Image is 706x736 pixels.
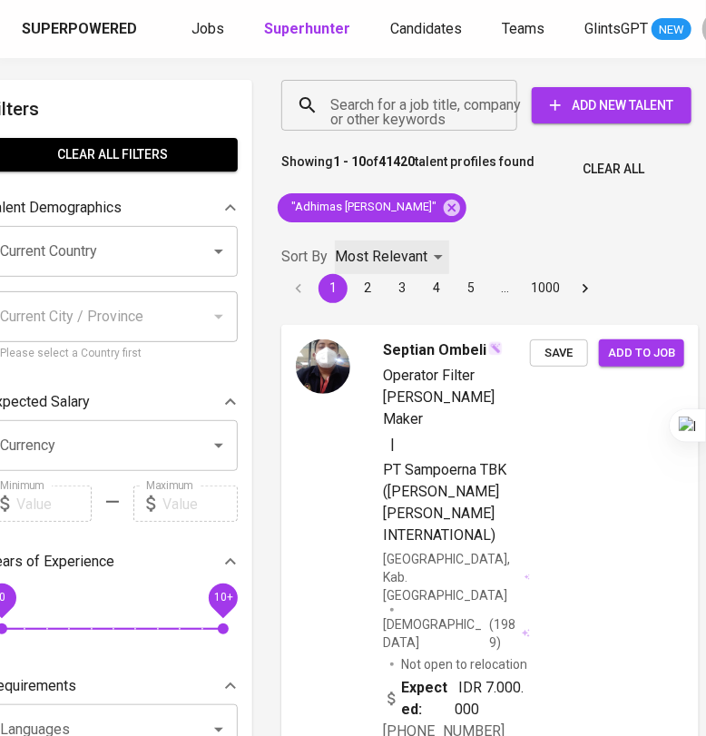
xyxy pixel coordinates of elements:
[335,240,449,274] div: Most Relevant
[525,274,565,303] button: Go to page 1000
[584,20,648,37] span: GlintsGPT
[502,20,544,37] span: Teams
[401,677,455,721] b: Expected:
[502,18,548,41] a: Teams
[281,152,534,186] p: Showing of talent profiles found
[383,461,506,544] span: PT Sampoerna TBK ([PERSON_NAME] [PERSON_NAME] INTERNATIONAL)
[2,143,223,166] span: Clear All filters
[532,87,691,123] button: Add New Talent
[191,18,228,41] a: Jobs
[16,486,92,522] input: Value
[599,339,684,368] button: Add to job
[383,339,486,361] span: Septian Ombeli
[530,339,588,368] button: Save
[22,19,141,40] a: Superpowered
[213,592,232,604] span: 10+
[191,20,224,37] span: Jobs
[333,154,366,169] b: 1 - 10
[401,655,527,673] p: Not open to relocation
[264,20,350,37] b: Superhunter
[162,486,238,522] input: Value
[387,274,417,303] button: Go to page 3
[383,677,530,721] div: IDR 7.000.000
[546,94,677,117] span: Add New Talent
[390,20,462,37] span: Candidates
[383,615,530,652] div: (1989)
[491,279,520,297] div: …
[206,239,231,264] button: Open
[383,550,530,604] div: [GEOGRAPHIC_DATA], Kab. [GEOGRAPHIC_DATA]
[575,152,652,186] button: Clear All
[583,158,644,181] span: Clear All
[488,341,503,356] img: magic_wand.svg
[652,21,691,39] span: NEW
[206,433,231,458] button: Open
[456,274,485,303] button: Go to page 5
[383,367,495,427] span: Operator Filter [PERSON_NAME] Maker
[571,274,600,303] button: Go to next page
[378,154,415,169] b: 41420
[390,434,395,456] span: |
[281,246,328,268] p: Sort By
[353,274,382,303] button: Go to page 2
[264,18,354,41] a: Superhunter
[335,246,427,268] p: Most Relevant
[608,343,675,364] span: Add to job
[278,199,447,216] span: "Adhimas [PERSON_NAME]"
[584,18,691,41] a: GlintsGPT NEW
[319,274,348,303] button: page 1
[22,19,137,40] div: Superpowered
[390,18,466,41] a: Candidates
[281,274,603,303] nav: pagination navigation
[422,274,451,303] button: Go to page 4
[383,615,489,652] span: [DEMOGRAPHIC_DATA]
[296,339,350,394] img: d876ee8d031e0245ecf5380eb6f0e413.jpg
[278,193,466,222] div: "Adhimas [PERSON_NAME]"
[539,343,579,364] span: Save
